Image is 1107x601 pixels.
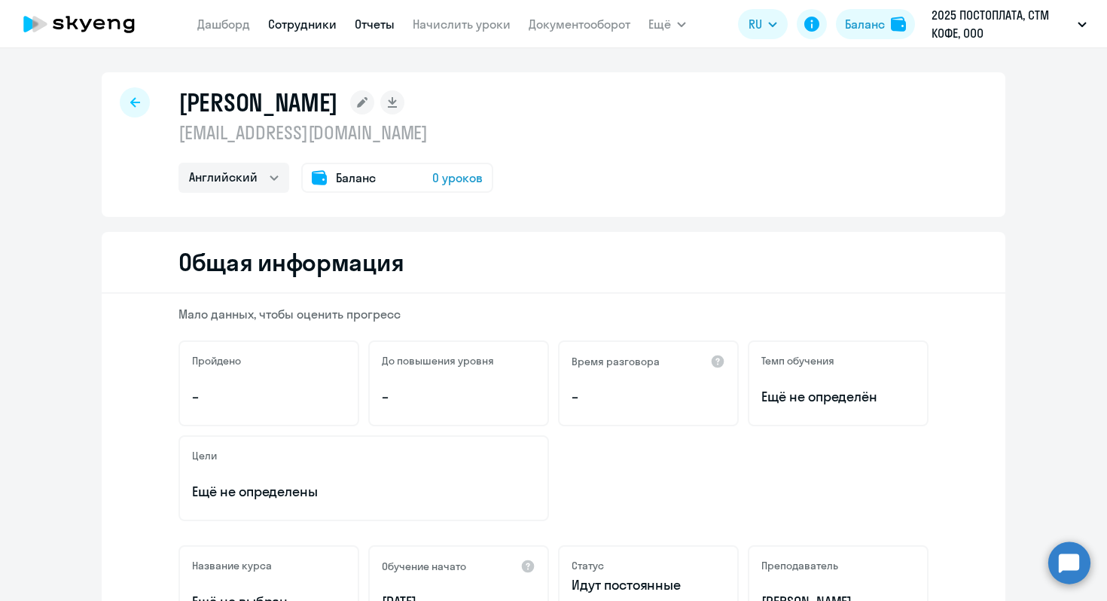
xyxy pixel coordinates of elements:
[572,387,725,407] p: –
[761,559,838,572] h5: Преподаватель
[178,121,493,145] p: [EMAIL_ADDRESS][DOMAIN_NAME]
[192,354,241,368] h5: Пройдено
[413,17,511,32] a: Начислить уроки
[197,17,250,32] a: Дашборд
[178,87,338,117] h1: [PERSON_NAME]
[738,9,788,39] button: RU
[761,387,915,407] span: Ещё не определён
[836,9,915,39] button: Балансbalance
[432,169,483,187] span: 0 уроков
[178,247,404,277] h2: Общая информация
[382,560,466,573] h5: Обучение начато
[268,17,337,32] a: Сотрудники
[932,6,1072,42] p: 2025 ПОСТОПЛАТА, СТМ КОФЕ, ООО
[924,6,1094,42] button: 2025 ПОСТОПЛАТА, СТМ КОФЕ, ООО
[178,306,929,322] p: Мало данных, чтобы оценить прогресс
[529,17,630,32] a: Документооборот
[192,387,346,407] p: –
[572,559,604,572] h5: Статус
[648,15,671,33] span: Ещё
[382,387,535,407] p: –
[382,354,494,368] h5: До повышения уровня
[648,9,686,39] button: Ещё
[192,559,272,572] h5: Название курса
[845,15,885,33] div: Баланс
[192,449,217,462] h5: Цели
[891,17,906,32] img: balance
[749,15,762,33] span: RU
[572,355,660,368] h5: Время разговора
[192,482,535,502] p: Ещё не определены
[761,354,834,368] h5: Темп обучения
[355,17,395,32] a: Отчеты
[336,169,376,187] span: Баланс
